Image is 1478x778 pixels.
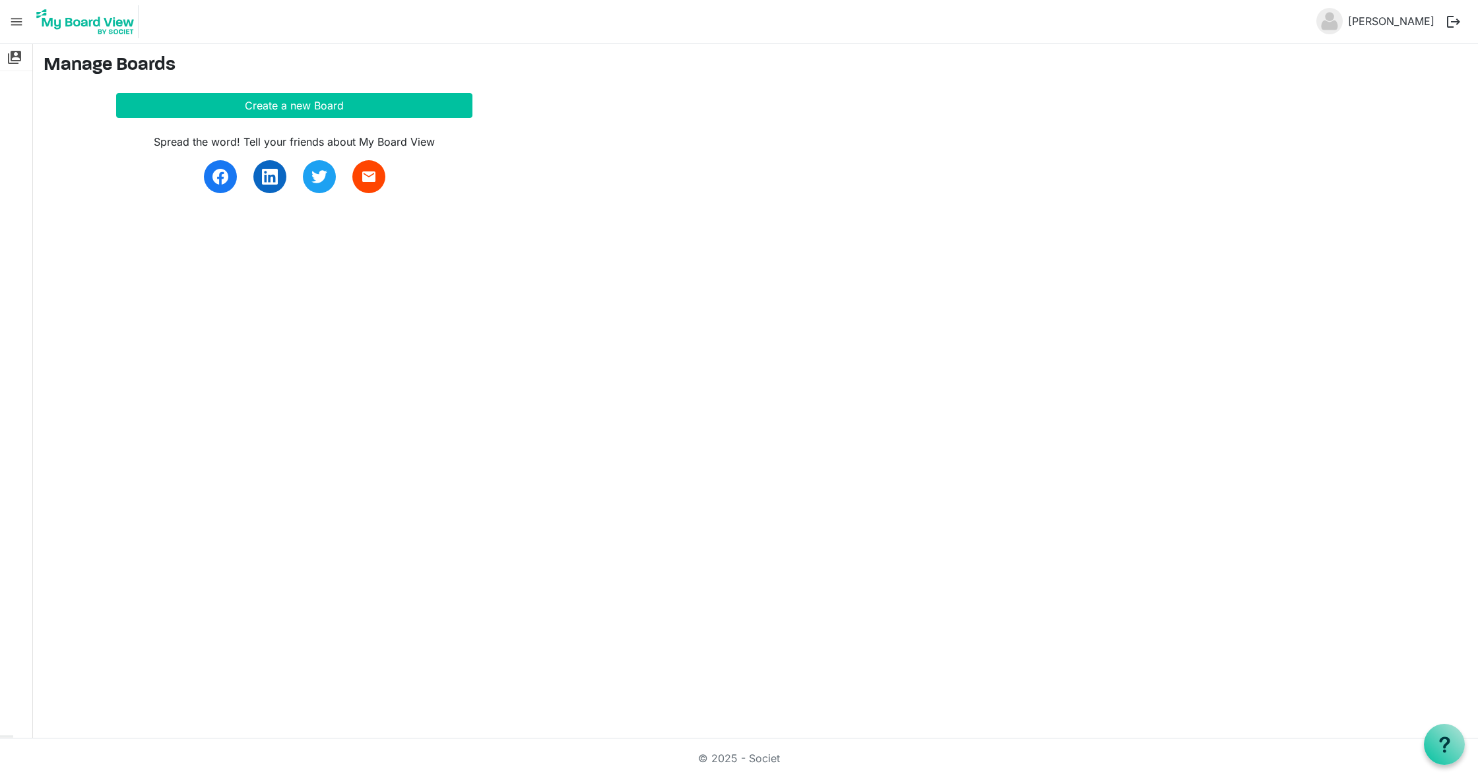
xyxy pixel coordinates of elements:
[116,134,472,150] div: Spread the word! Tell your friends about My Board View
[32,5,139,38] img: My Board View Logo
[32,5,144,38] a: My Board View Logo
[361,169,377,185] span: email
[1440,8,1467,36] button: logout
[212,169,228,185] img: facebook.svg
[1343,8,1440,34] a: [PERSON_NAME]
[311,169,327,185] img: twitter.svg
[44,55,1467,77] h3: Manage Boards
[698,752,780,765] a: © 2025 - Societ
[4,9,29,34] span: menu
[262,169,278,185] img: linkedin.svg
[116,93,472,118] button: Create a new Board
[352,160,385,193] a: email
[1316,8,1343,34] img: no-profile-picture.svg
[7,44,22,71] span: switch_account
